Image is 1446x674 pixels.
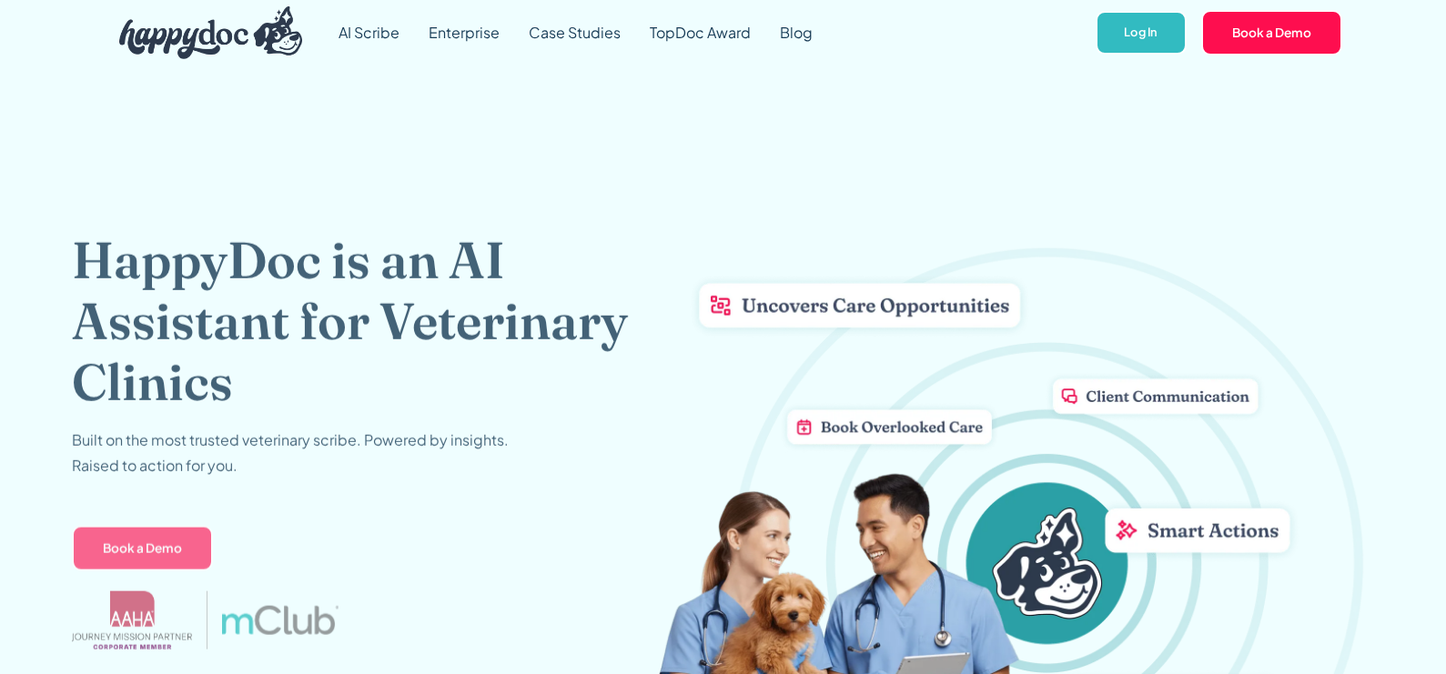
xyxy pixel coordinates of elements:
a: Log In [1096,11,1186,55]
a: Book a Demo [72,525,213,570]
img: AAHA Advantage logo [72,590,192,649]
a: Book a Demo [1201,10,1342,55]
a: home [105,2,303,64]
img: HappyDoc Logo: A happy dog with his ear up, listening. [119,6,303,59]
img: mclub logo [222,605,339,634]
p: Built on the most trusted veterinary scribe. Powered by insights. Raised to action for you. [72,427,509,478]
h1: HappyDoc is an AI Assistant for Veterinary Clinics [72,229,658,413]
